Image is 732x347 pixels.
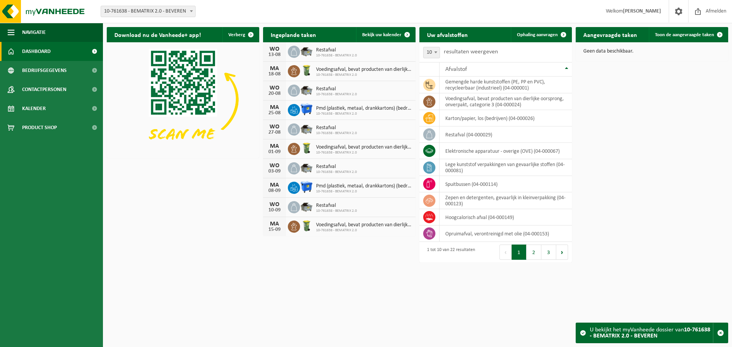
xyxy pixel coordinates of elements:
button: Previous [499,245,512,260]
div: MA [267,104,282,110]
div: WO [267,124,282,130]
td: restafval (04-000029) [440,126,572,143]
span: 10 [423,47,440,58]
span: Restafval [316,125,357,131]
button: Verberg [222,27,258,42]
span: 10-761638 - BEMATRIX 2.0 [316,189,412,194]
span: Navigatie [22,23,46,42]
div: WO [267,85,282,91]
button: 2 [527,245,541,260]
div: 27-08 [267,130,282,135]
td: voedingsafval, bevat producten van dierlijke oorsprong, onverpakt, categorie 3 (04-000024) [440,93,572,110]
div: 10-09 [267,208,282,213]
td: hoogcalorisch afval (04-000149) [440,209,572,225]
button: Next [556,245,568,260]
div: MA [267,182,282,188]
span: Afvalstof [445,66,467,72]
img: WB-5000-GAL-GY-01 [300,83,313,96]
img: WB-0140-HPE-GN-50 [300,64,313,77]
img: WB-0140-HPE-GN-50 [300,219,313,232]
h2: Aangevraagde taken [576,27,645,42]
img: WB-5000-GAL-GY-01 [300,161,313,174]
div: 18-08 [267,72,282,77]
td: elektronische apparatuur - overige (OVE) (04-000067) [440,143,572,159]
td: zepen en detergenten, gevaarlijk in kleinverpakking (04-000123) [440,192,572,209]
img: WB-1100-HPE-BE-01 [300,181,313,193]
span: 10-761638 - BEMATRIX 2.0 - BEVEREN [101,6,196,17]
span: Kalender [22,99,46,118]
a: Toon de aangevraagde taken [649,27,727,42]
div: 25-08 [267,110,282,116]
span: 10-761638 - BEMATRIX 2.0 [316,150,412,155]
span: Restafval [316,86,357,92]
span: Bekijk uw kalender [362,32,401,37]
span: Bedrijfsgegevens [22,61,67,80]
td: spuitbussen (04-000114) [440,176,572,192]
span: Product Shop [22,118,57,137]
strong: [PERSON_NAME] [623,8,661,14]
div: MA [267,221,282,227]
h2: Uw afvalstoffen [419,27,475,42]
img: WB-0140-HPE-GN-50 [300,142,313,155]
span: 10-761638 - BEMATRIX 2.0 [316,73,412,77]
span: Restafval [316,203,357,209]
a: Ophaling aanvragen [511,27,571,42]
div: 13-08 [267,52,282,58]
div: MA [267,66,282,72]
span: 10-761638 - BEMATRIX 2.0 [316,228,412,233]
span: 10-761638 - BEMATRIX 2.0 [316,170,357,174]
h2: Download nu de Vanheede+ app! [107,27,209,42]
span: Restafval [316,47,357,53]
span: 10 [424,47,440,58]
span: Verberg [228,32,245,37]
div: 1 tot 10 van 22 resultaten [423,244,475,261]
span: Pmd (plastiek, metaal, drankkartons) (bedrijven) [316,106,412,112]
img: WB-5000-GAL-GY-01 [300,122,313,135]
span: Voedingsafval, bevat producten van dierlijke oorsprong, onverpakt, categorie 3 [316,67,412,73]
div: 08-09 [267,188,282,193]
td: lege kunststof verpakkingen van gevaarlijke stoffen (04-000081) [440,159,572,176]
p: Geen data beschikbaar. [583,49,721,54]
div: 03-09 [267,169,282,174]
button: 1 [512,245,527,260]
img: WB-5000-GAL-GY-01 [300,45,313,58]
span: 10-761638 - BEMATRIX 2.0 [316,209,357,213]
div: U bekijkt het myVanheede dossier van [590,323,713,343]
div: 15-09 [267,227,282,232]
div: 01-09 [267,149,282,155]
span: Voedingsafval, bevat producten van dierlijke oorsprong, onverpakt, categorie 3 [316,222,412,228]
h2: Ingeplande taken [263,27,324,42]
label: resultaten weergeven [444,49,498,55]
td: opruimafval, verontreinigd met olie (04-000153) [440,225,572,242]
span: Ophaling aanvragen [517,32,558,37]
span: Pmd (plastiek, metaal, drankkartons) (bedrijven) [316,183,412,189]
span: 10-761638 - BEMATRIX 2.0 [316,53,357,58]
div: MA [267,143,282,149]
span: Restafval [316,164,357,170]
div: WO [267,46,282,52]
span: 10-761638 - BEMATRIX 2.0 [316,92,357,97]
img: WB-1100-HPE-BE-01 [300,103,313,116]
img: Download de VHEPlus App [107,42,259,157]
span: 10-761638 - BEMATRIX 2.0 [316,131,357,136]
div: WO [267,201,282,208]
span: Toon de aangevraagde taken [655,32,714,37]
td: karton/papier, los (bedrijven) (04-000026) [440,110,572,126]
span: 10-761638 - BEMATRIX 2.0 - BEVEREN [101,6,195,17]
div: 20-08 [267,91,282,96]
span: Voedingsafval, bevat producten van dierlijke oorsprong, onverpakt, categorie 3 [316,144,412,150]
span: Dashboard [22,42,51,61]
button: 3 [541,245,556,260]
td: gemengde harde kunststoffen (PE, PP en PVC), recycleerbaar (industrieel) (04-000001) [440,77,572,93]
span: 10-761638 - BEMATRIX 2.0 [316,112,412,116]
div: WO [267,163,282,169]
a: Bekijk uw kalender [356,27,415,42]
strong: 10-761638 - BEMATRIX 2.0 - BEVEREN [590,327,710,339]
span: Contactpersonen [22,80,66,99]
img: WB-5000-GAL-GY-01 [300,200,313,213]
